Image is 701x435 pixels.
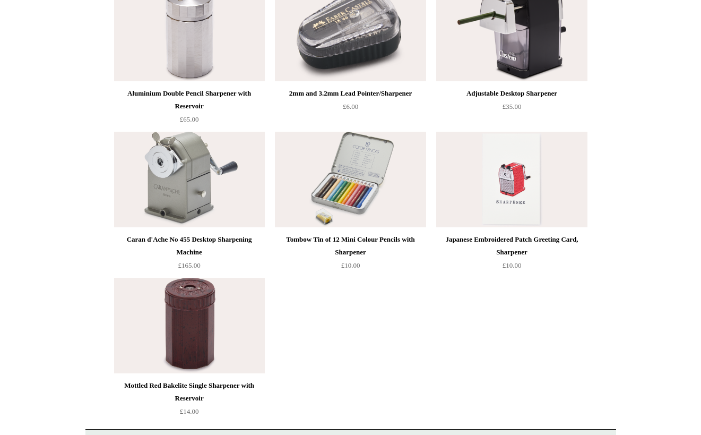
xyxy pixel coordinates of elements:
a: 2mm and 3.2mm Lead Pointer/Sharpener £6.00 [275,87,426,131]
a: Adjustable Desktop Sharpener £35.00 [436,87,587,131]
div: Caran d'Ache No 455 Desktop Sharpening Machine [117,233,262,259]
img: Japanese Embroidered Patch Greeting Card, Sharpener [436,132,587,227]
span: £6.00 [343,103,358,110]
span: £35.00 [503,103,522,110]
div: Mottled Red Bakelite Single Sharpener with Reservoir [117,379,262,405]
span: £10.00 [503,261,522,269]
span: £65.00 [180,115,199,123]
a: Tombow Tin of 12 Mini Colour Pencils with Sharpener Tombow Tin of 12 Mini Colour Pencils with Sha... [275,132,426,227]
a: Aluminium Double Pencil Sharpener with Reservoir £65.00 [114,87,265,131]
span: £10.00 [341,261,360,269]
img: Mottled Red Bakelite Single Sharpener with Reservoir [114,278,265,373]
a: Mottled Red Bakelite Single Sharpener with Reservoir Mottled Red Bakelite Single Sharpener with R... [114,278,265,373]
div: Japanese Embroidered Patch Greeting Card, Sharpener [439,233,584,259]
span: £14.00 [180,407,199,415]
a: Caran d'Ache No 455 Desktop Sharpening Machine Caran d'Ache No 455 Desktop Sharpening Machine [114,132,265,227]
img: Tombow Tin of 12 Mini Colour Pencils with Sharpener [275,132,426,227]
div: 2mm and 3.2mm Lead Pointer/Sharpener [278,87,423,100]
span: £165.00 [178,261,200,269]
a: Tombow Tin of 12 Mini Colour Pencils with Sharpener £10.00 [275,233,426,277]
div: Aluminium Double Pencil Sharpener with Reservoir [117,87,262,113]
a: Caran d'Ache No 455 Desktop Sharpening Machine £165.00 [114,233,265,277]
img: Caran d'Ache No 455 Desktop Sharpening Machine [114,132,265,227]
div: Tombow Tin of 12 Mini Colour Pencils with Sharpener [278,233,423,259]
div: Adjustable Desktop Sharpener [439,87,584,100]
a: Japanese Embroidered Patch Greeting Card, Sharpener £10.00 [436,233,587,277]
a: Japanese Embroidered Patch Greeting Card, Sharpener Japanese Embroidered Patch Greeting Card, Sha... [436,132,587,227]
a: Mottled Red Bakelite Single Sharpener with Reservoir £14.00 [114,379,265,423]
